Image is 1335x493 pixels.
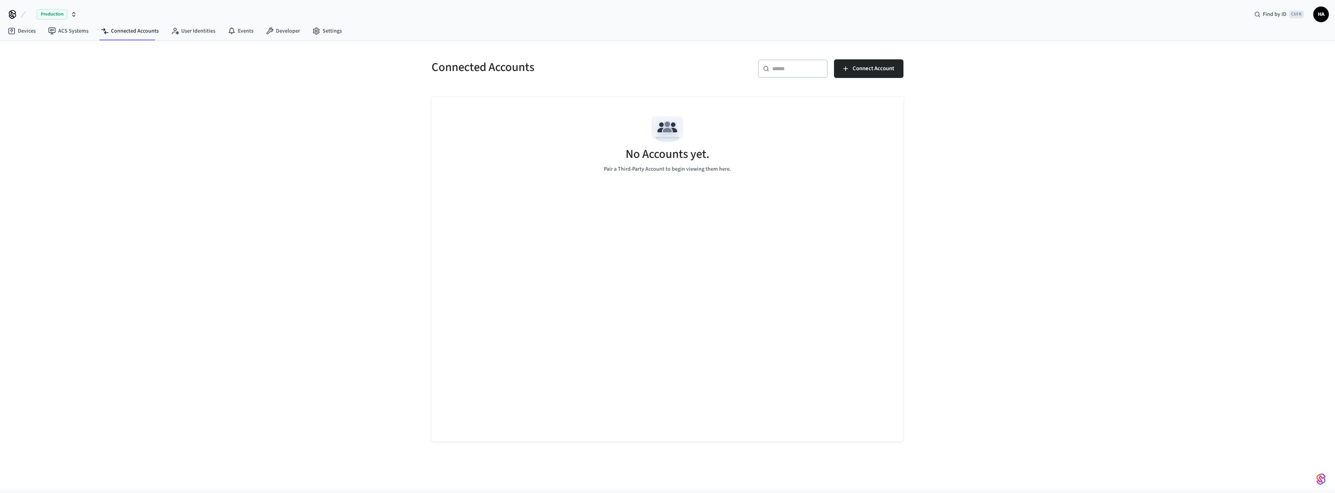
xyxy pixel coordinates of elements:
[432,59,663,75] h5: Connected Accounts
[1313,7,1329,22] button: HA
[95,24,165,38] a: Connected Accounts
[260,24,306,38] a: Developer
[306,24,348,38] a: Settings
[36,9,68,19] span: Production
[853,64,894,74] span: Connect Account
[1263,10,1286,18] span: Find by ID
[1289,10,1304,18] span: Ctrl K
[165,24,222,38] a: User Identities
[1314,7,1328,21] span: HA
[222,24,260,38] a: Events
[2,24,42,38] a: Devices
[604,165,731,173] p: Pair a Third-Party Account to begin viewing them here.
[1248,7,1310,21] div: Find by IDCtrl K
[650,112,685,147] img: Team Empty State
[1316,473,1326,485] img: SeamLogoGradient.69752ec5.svg
[42,24,95,38] a: ACS Systems
[626,146,709,162] h5: No Accounts yet.
[834,59,903,78] button: Connect Account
